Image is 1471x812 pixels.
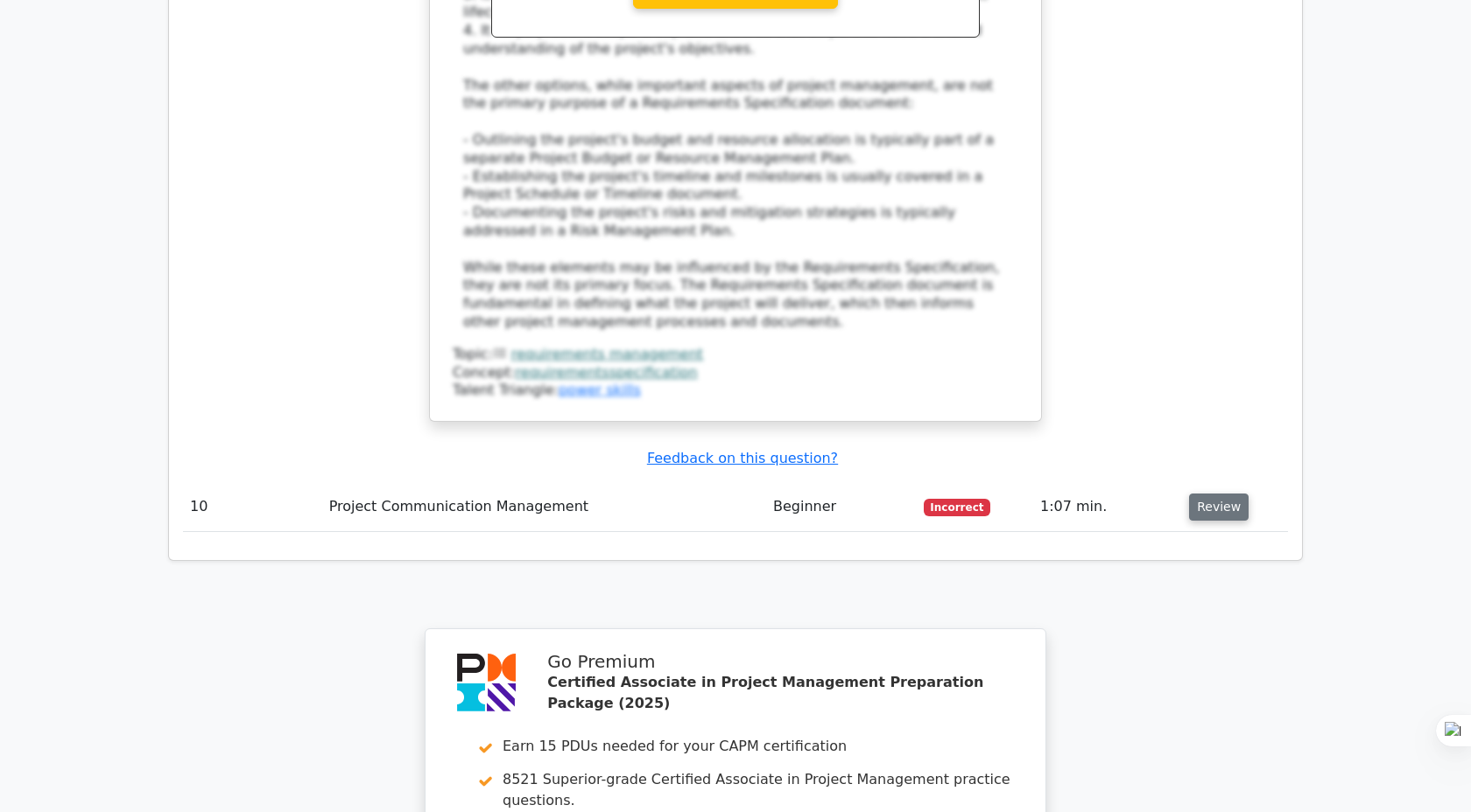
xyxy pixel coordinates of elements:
td: Beginner [766,482,916,532]
button: Review [1189,493,1249,521]
a: requirementsspecification [516,364,698,381]
div: Topic: [453,346,1018,364]
a: requirements management [511,346,703,362]
td: 1:07 min. [1033,482,1182,532]
span: Incorrect [924,499,991,516]
div: Talent Triangle: [453,346,1018,400]
a: Feedback on this question? [647,450,838,466]
td: Project Communication Management [322,482,766,532]
a: power skills [559,381,641,398]
td: 10 [183,482,322,532]
div: Concept: [453,364,1018,382]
